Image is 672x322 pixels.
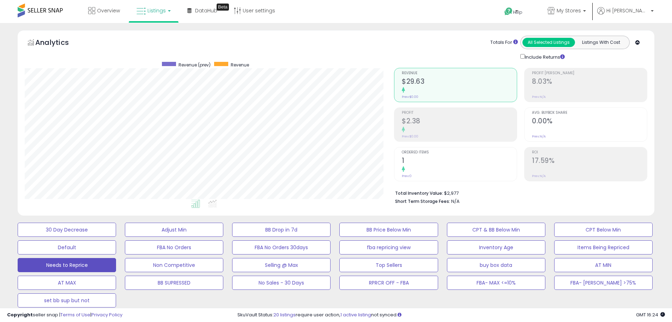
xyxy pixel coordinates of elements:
button: BB SUPRESSED [125,276,223,290]
button: FBA- [PERSON_NAME] >75% [554,276,653,290]
small: Prev: N/A [532,134,546,139]
h2: 0.00% [532,117,647,127]
a: 1 active listing [340,311,371,318]
div: Totals For [490,39,518,46]
button: Inventory Age [447,240,545,254]
span: 2025-09-8 16:24 GMT [636,311,665,318]
button: Top Sellers [339,258,438,272]
span: N/A [451,198,460,205]
h2: $29.63 [402,77,517,87]
div: Include Returns [515,53,573,61]
small: Prev: $0.00 [402,134,418,139]
button: No Sales - 30 Days [232,276,331,290]
button: CPT Below Min [554,223,653,237]
button: BB Drop in 7d [232,223,331,237]
button: FBA No Orders [125,240,223,254]
span: Overview [97,7,120,14]
h2: 17.59% [532,157,647,166]
div: seller snap | | [7,312,122,318]
div: Tooltip anchor [217,4,229,11]
li: $2,977 [395,188,642,197]
h2: 8.03% [532,77,647,87]
span: Ordered Items [402,151,517,154]
span: Revenue [231,62,249,68]
button: Needs to Reprice [18,258,116,272]
button: AT MIN [554,258,653,272]
button: All Selected Listings [522,38,575,47]
i: Get Help [504,7,513,16]
span: Help [513,9,522,15]
b: Total Inventory Value: [395,190,443,196]
button: FBA No Orders 30days [232,240,331,254]
button: FBA- MAX <=10% [447,276,545,290]
span: DataHub [195,7,217,14]
span: Revenue (prev) [178,62,211,68]
span: Avg. Buybox Share [532,111,647,115]
b: Short Term Storage Fees: [395,198,450,204]
button: buy box data [447,258,545,272]
a: Help [499,2,536,23]
span: My Stores [557,7,581,14]
span: Hi [PERSON_NAME] [606,7,649,14]
a: Hi [PERSON_NAME] [597,7,654,23]
button: AT MAX [18,276,116,290]
button: 30 Day Decrease [18,223,116,237]
span: Profit [402,111,517,115]
span: Revenue [402,71,517,75]
a: Privacy Policy [91,311,122,318]
small: Prev: N/A [532,174,546,178]
button: Adjust Min [125,223,223,237]
small: Prev: 0 [402,174,412,178]
button: Selling @ Max [232,258,331,272]
button: Listings With Cost [575,38,627,47]
span: Profit [PERSON_NAME] [532,71,647,75]
button: fba repricing view [339,240,438,254]
button: set bb sup but not [18,293,116,308]
button: BB Price Below Min [339,223,438,237]
button: CPT & BB Below Min [447,223,545,237]
small: Prev: $0.00 [402,95,418,99]
h2: $2.38 [402,117,517,127]
button: Non Competitive [125,258,223,272]
button: Items Being Repriced [554,240,653,254]
span: Listings [147,7,166,14]
strong: Copyright [7,311,33,318]
button: Default [18,240,116,254]
a: 20 listings [273,311,296,318]
span: ROI [532,151,647,154]
h2: 1 [402,157,517,166]
h5: Analytics [35,37,83,49]
small: Prev: N/A [532,95,546,99]
button: RPRCR OFF - FBA [339,276,438,290]
div: SkuVault Status: require user action, not synced. [237,312,665,318]
a: Terms of Use [60,311,90,318]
